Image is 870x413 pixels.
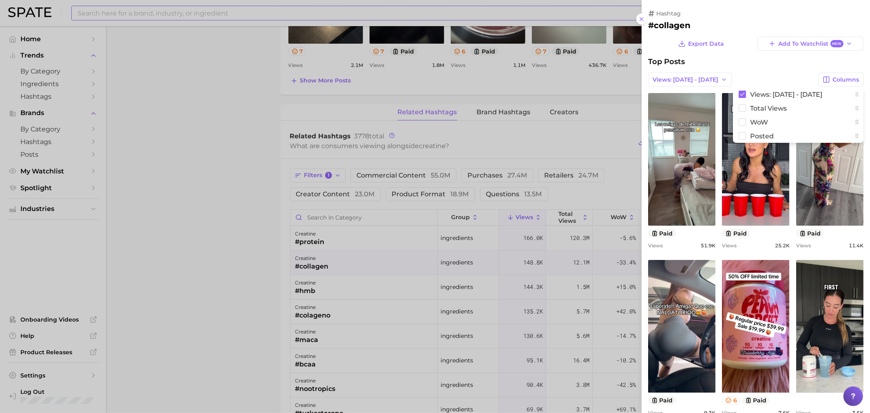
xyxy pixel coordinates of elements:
[648,396,676,405] button: paid
[701,242,715,249] span: 51.9k
[830,40,843,48] span: New
[688,40,724,47] span: Export Data
[796,229,824,238] button: paid
[778,40,843,48] span: Add to Watchlist
[648,229,676,238] button: paid
[750,119,768,126] span: WoW
[648,57,685,66] span: Top Posts
[676,37,726,51] button: Export Data
[757,37,863,51] button: Add to WatchlistNew
[849,242,863,249] span: 11.4k
[656,10,681,17] span: hashtag
[733,87,863,143] div: Columns
[722,396,740,405] button: 6
[796,242,811,249] span: Views
[722,229,750,238] button: paid
[750,105,787,112] span: Total Views
[832,76,859,83] span: Columns
[750,133,774,140] span: Posted
[742,396,770,405] button: paid
[648,73,732,87] button: Views: [DATE] - [DATE]
[722,242,737,249] span: Views
[775,242,790,249] span: 25.2k
[653,76,718,83] span: Views: [DATE] - [DATE]
[648,242,663,249] span: Views
[818,73,863,87] button: Columns
[750,91,822,98] span: Views: [DATE] - [DATE]
[648,20,863,30] h2: #collagen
